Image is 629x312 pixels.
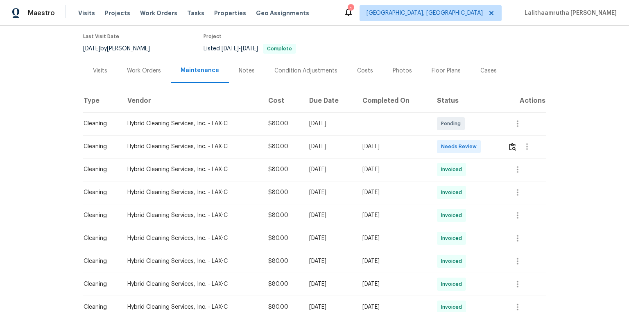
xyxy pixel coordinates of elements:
div: [DATE] [362,234,424,242]
div: $80.00 [268,211,296,219]
div: [DATE] [362,165,424,174]
th: Due Date [303,89,355,112]
div: [DATE] [309,303,349,311]
span: Invoiced [441,165,465,174]
div: Hybrid Cleaning Services, Inc. - LAX-C [127,303,255,311]
div: Hybrid Cleaning Services, Inc. - LAX-C [127,142,255,151]
div: by [PERSON_NAME] [83,44,160,54]
div: $80.00 [268,188,296,197]
span: [DATE] [83,46,100,52]
div: $80.00 [268,142,296,151]
div: [DATE] [362,303,424,311]
span: Tasks [187,10,204,16]
span: Invoiced [441,234,465,242]
div: [DATE] [309,211,349,219]
div: $80.00 [268,165,296,174]
div: [DATE] [362,142,424,151]
span: [DATE] [222,46,239,52]
div: Cleaning [84,257,114,265]
div: Hybrid Cleaning Services, Inc. - LAX-C [127,188,255,197]
span: Projects [105,9,130,17]
div: Photos [393,67,412,75]
span: Work Orders [140,9,177,17]
span: Invoiced [441,257,465,265]
div: [DATE] [362,211,424,219]
div: [DATE] [362,188,424,197]
div: Costs [357,67,373,75]
span: [GEOGRAPHIC_DATA], [GEOGRAPHIC_DATA] [367,9,483,17]
div: Cleaning [84,165,114,174]
th: Vendor [121,89,262,112]
div: [DATE] [362,280,424,288]
div: $80.00 [268,257,296,265]
span: - [222,46,258,52]
div: Maintenance [181,66,219,75]
span: [DATE] [241,46,258,52]
div: $80.00 [268,120,296,128]
img: Review Icon [509,143,516,151]
span: Visits [78,9,95,17]
span: Lalithaamrutha [PERSON_NAME] [521,9,617,17]
span: Invoiced [441,211,465,219]
div: $80.00 [268,234,296,242]
span: Listed [204,46,296,52]
span: Complete [264,46,295,51]
div: [DATE] [309,280,349,288]
div: Notes [239,67,255,75]
span: Invoiced [441,188,465,197]
span: Last Visit Date [83,34,119,39]
span: Maestro [28,9,55,17]
div: [DATE] [309,257,349,265]
div: Floor Plans [432,67,461,75]
div: Cleaning [84,142,114,151]
div: Visits [93,67,107,75]
span: Invoiced [441,280,465,288]
div: Hybrid Cleaning Services, Inc. - LAX-C [127,234,255,242]
div: Cleaning [84,188,114,197]
span: Needs Review [441,142,480,151]
div: [DATE] [309,188,349,197]
div: Hybrid Cleaning Services, Inc. - LAX-C [127,257,255,265]
div: [DATE] [309,165,349,174]
div: Hybrid Cleaning Services, Inc. - LAX-C [127,211,255,219]
div: Condition Adjustments [274,67,337,75]
div: [DATE] [362,257,424,265]
th: Type [83,89,121,112]
th: Actions [501,89,546,112]
div: Cleaning [84,234,114,242]
div: Cleaning [84,211,114,219]
div: Hybrid Cleaning Services, Inc. - LAX-C [127,120,255,128]
div: Hybrid Cleaning Services, Inc. - LAX-C [127,280,255,288]
div: $80.00 [268,280,296,288]
span: Pending [441,120,464,128]
div: Cleaning [84,280,114,288]
div: [DATE] [309,142,349,151]
button: Review Icon [508,137,517,156]
div: $80.00 [268,303,296,311]
span: Project [204,34,222,39]
th: Cost [262,89,303,112]
span: Properties [214,9,246,17]
div: 1 [348,5,353,13]
th: Status [430,89,501,112]
div: Cleaning [84,120,114,128]
span: Invoiced [441,303,465,311]
div: Cleaning [84,303,114,311]
div: [DATE] [309,234,349,242]
div: Hybrid Cleaning Services, Inc. - LAX-C [127,165,255,174]
div: [DATE] [309,120,349,128]
span: Geo Assignments [256,9,309,17]
div: Work Orders [127,67,161,75]
th: Completed On [356,89,431,112]
div: Cases [480,67,497,75]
